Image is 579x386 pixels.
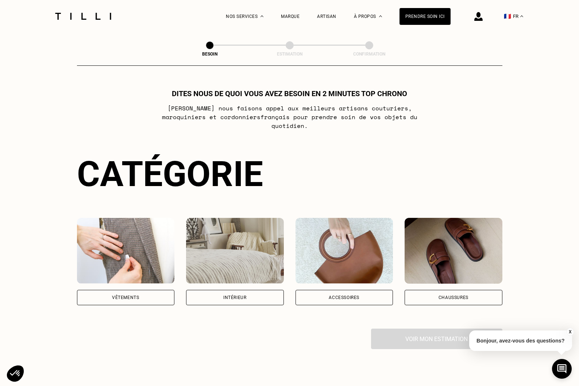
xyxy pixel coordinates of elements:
[223,295,246,300] div: Intérieur
[53,13,114,20] img: Logo du service de couturière Tilli
[145,104,434,130] p: [PERSON_NAME] nous faisons appel aux meilleurs artisans couturiers , maroquiniers et cordonniers ...
[329,295,359,300] div: Accessoires
[469,330,572,351] p: Bonjour, avez-vous des questions?
[504,13,511,20] span: 🇫🇷
[520,15,523,17] img: menu déroulant
[296,218,393,284] img: Accessoires
[281,14,300,19] a: Marque
[173,52,246,57] div: Besoin
[186,218,284,284] img: Intérieur
[77,154,502,194] div: Catégorie
[260,15,263,17] img: Menu déroulant
[172,89,407,98] h1: Dites nous de quoi vous avez besoin en 2 minutes top chrono
[112,295,139,300] div: Vêtements
[317,14,336,19] a: Artisan
[439,295,468,300] div: Chaussures
[474,12,483,21] img: icône connexion
[77,218,175,284] img: Vêtements
[333,52,406,57] div: Confirmation
[405,218,502,284] img: Chaussures
[253,52,326,57] div: Estimation
[399,8,451,25] a: Prendre soin ici
[566,328,574,336] button: X
[379,15,382,17] img: Menu déroulant à propos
